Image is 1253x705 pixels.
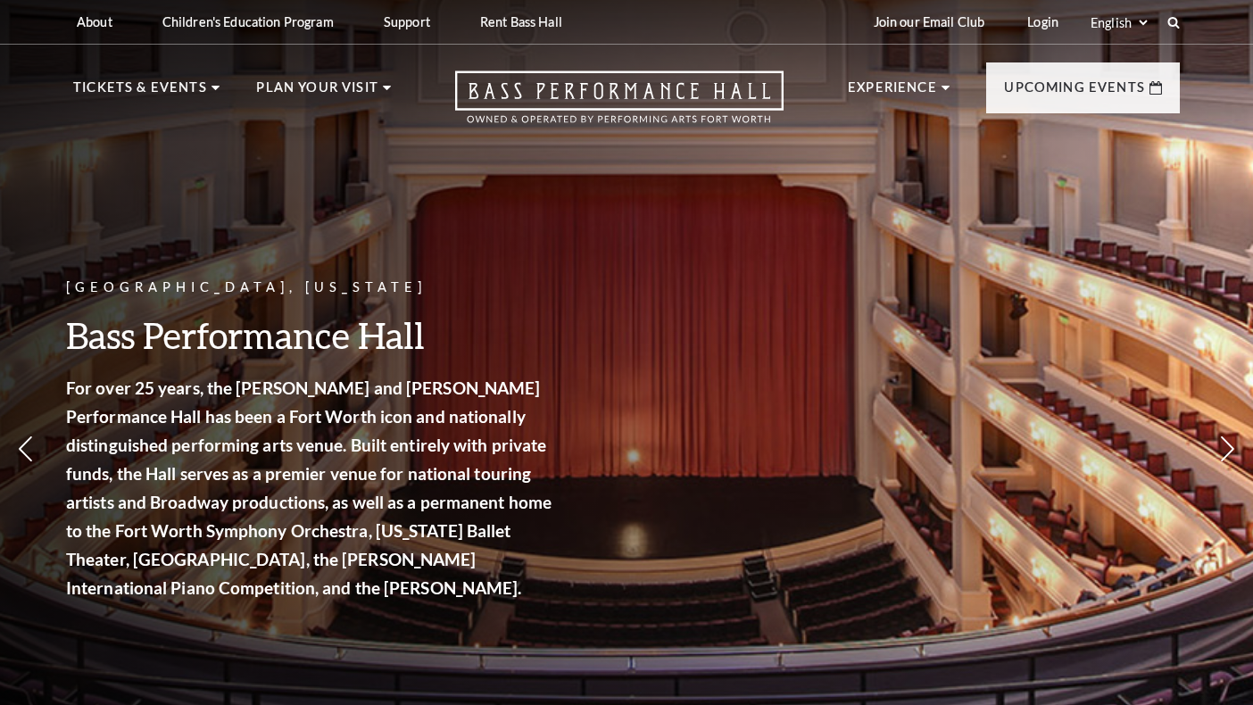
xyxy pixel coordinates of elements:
[256,77,378,109] p: Plan Your Visit
[73,77,207,109] p: Tickets & Events
[480,14,562,29] p: Rent Bass Hall
[162,14,334,29] p: Children's Education Program
[66,377,552,598] strong: For over 25 years, the [PERSON_NAME] and [PERSON_NAME] Performance Hall has been a Fort Worth ico...
[848,77,937,109] p: Experience
[1004,77,1145,109] p: Upcoming Events
[66,277,557,299] p: [GEOGRAPHIC_DATA], [US_STATE]
[77,14,112,29] p: About
[66,312,557,358] h3: Bass Performance Hall
[1087,14,1150,31] select: Select:
[384,14,430,29] p: Support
